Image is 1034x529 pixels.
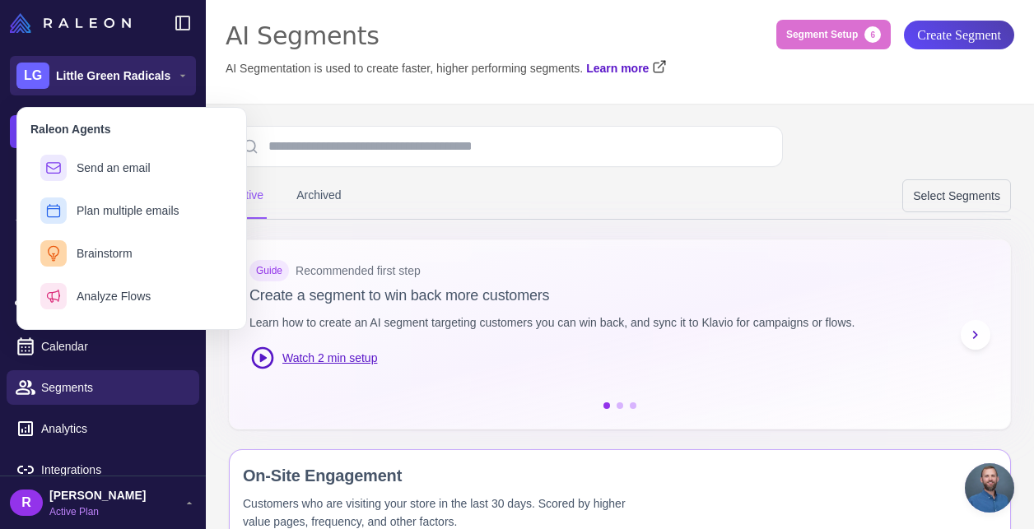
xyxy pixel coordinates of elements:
[30,121,233,138] h3: Raleon Agents
[917,21,1001,49] span: Create Segment
[282,349,377,367] span: Watch 2 min setup
[30,276,233,316] button: Analyze Flows
[10,56,196,95] button: LGLittle Green Radicals
[10,13,131,33] img: Raleon Logo
[16,63,49,89] div: LG
[7,329,199,364] a: Calendar
[902,179,1011,212] button: Select Segments
[249,313,882,332] p: Learn how to create an AI segment targeting customers you can win back, and sync it to Klavio for...
[249,285,990,307] h3: Create a segment to win back more customers
[586,59,667,77] a: Learn more
[10,13,137,33] a: Raleon Logo
[41,337,186,355] span: Calendar
[30,148,233,188] button: Send an email
[41,461,186,479] span: Integrations
[7,288,199,323] a: Campaigns
[10,490,43,516] div: R
[49,486,146,504] span: [PERSON_NAME]
[786,27,858,42] span: Segment Setup
[864,26,881,43] span: 6
[7,165,199,199] a: Chats
[226,59,583,77] span: AI Segmentation is used to create faster, higher performing segments.
[41,420,186,438] span: Analytics
[249,260,289,281] div: Guide
[7,206,199,240] a: Knowledge
[41,378,186,397] span: Segments
[30,191,233,230] button: Plan multiple emails
[77,160,151,177] span: Send an email
[56,67,170,85] span: Little Green Radicals
[296,262,421,280] span: Recommended first step
[10,115,196,148] button: +New Chat
[293,173,344,219] div: Archived
[77,245,133,262] span: Brainstorm
[965,463,1014,513] a: Open chat
[776,20,891,49] button: Segment Setup6
[226,20,1014,53] div: AI Segments
[7,370,199,405] a: Segments
[243,463,843,488] div: On-Site Engagement
[7,247,199,281] a: Email Design
[77,288,151,305] span: Analyze Flows
[229,173,267,219] div: Active
[49,504,146,519] span: Active Plan
[7,452,199,487] a: Integrations
[30,234,233,273] button: Brainstorm
[77,202,179,220] span: Plan multiple emails
[7,411,199,446] a: Analytics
